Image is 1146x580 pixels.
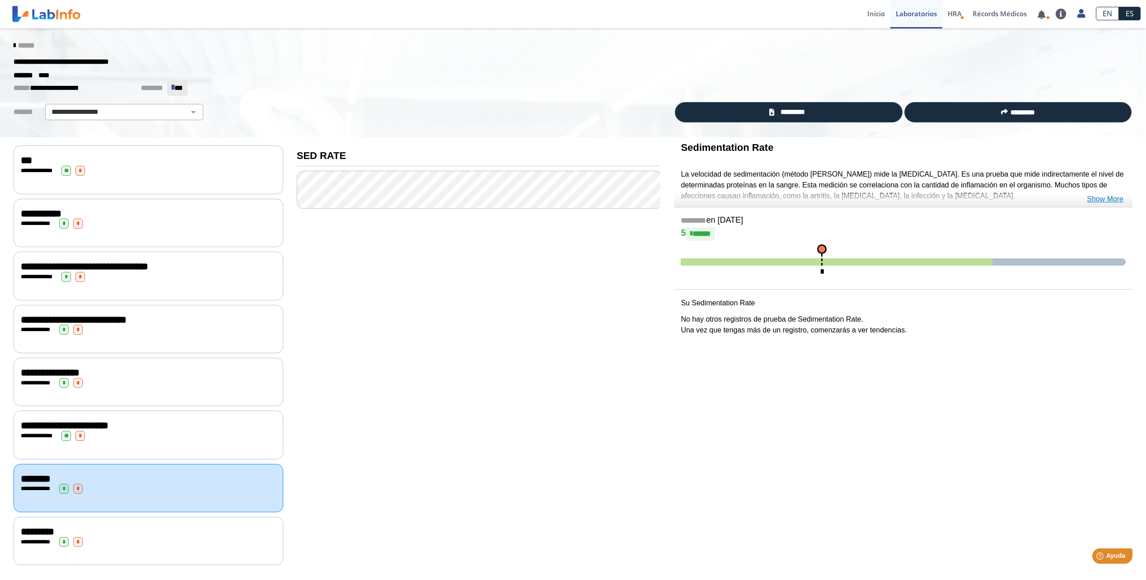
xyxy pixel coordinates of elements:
span: HRA [948,9,962,18]
iframe: Help widget launcher [1066,545,1136,570]
p: La velocidad de sedimentación (método [PERSON_NAME]) mide la [MEDICAL_DATA]. Es una prueba que mi... [681,169,1126,201]
h4: 5 [681,227,1126,241]
a: ES [1119,7,1141,20]
a: EN [1096,7,1119,20]
p: No hay otros registros de prueba de Sedimentation Rate. Una vez que tengas más de un registro, co... [681,314,1126,336]
h5: en [DATE] [681,215,1126,226]
a: Show More [1087,194,1123,205]
b: Sedimentation Rate [681,142,773,153]
p: Su Sedimentation Rate [681,298,1126,309]
b: SED RATE [297,150,346,161]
